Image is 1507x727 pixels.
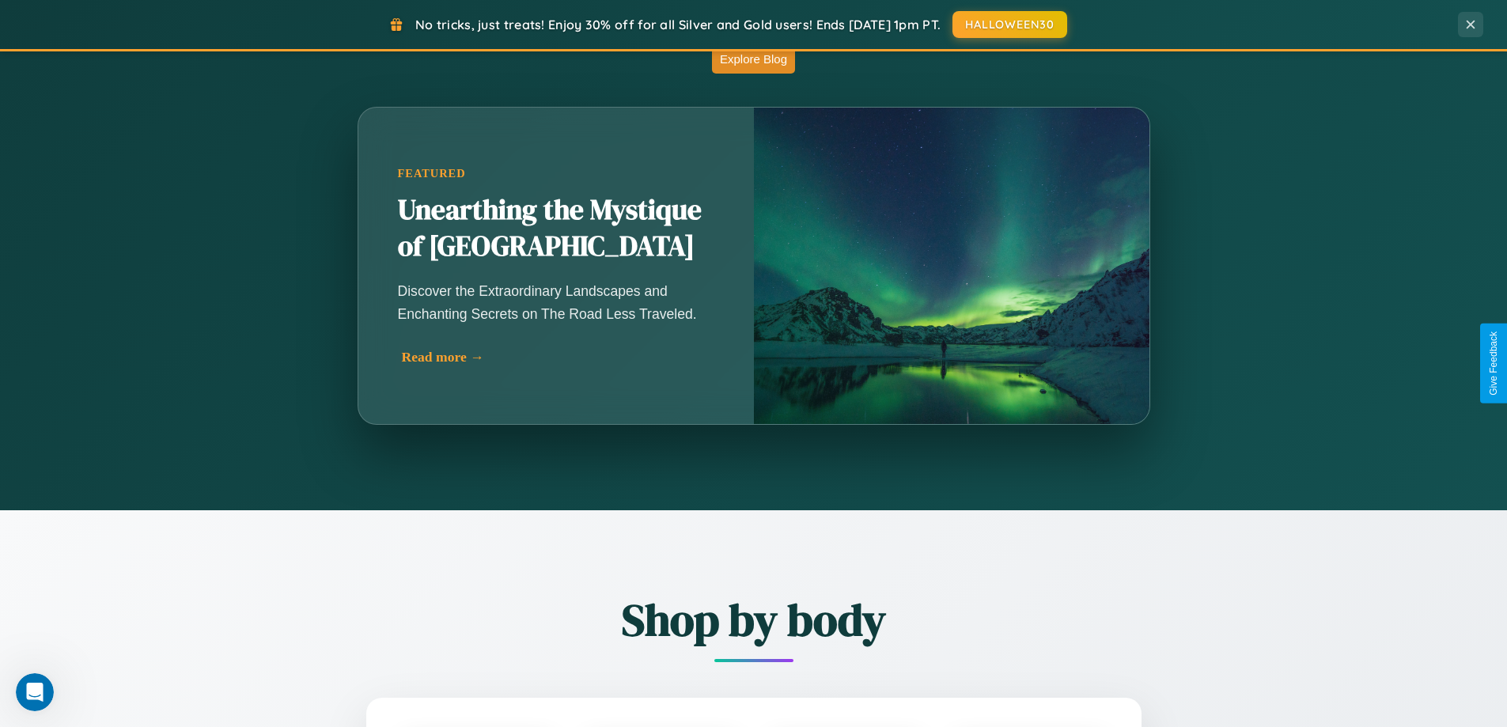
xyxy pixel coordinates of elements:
[415,17,941,32] span: No tricks, just treats! Enjoy 30% off for all Silver and Gold users! Ends [DATE] 1pm PT.
[712,44,795,74] button: Explore Blog
[279,589,1229,650] h2: Shop by body
[1488,331,1499,396] div: Give Feedback
[398,280,714,324] p: Discover the Extraordinary Landscapes and Enchanting Secrets on The Road Less Traveled.
[402,349,718,365] div: Read more →
[952,11,1067,38] button: HALLOWEEN30
[398,192,714,265] h2: Unearthing the Mystique of [GEOGRAPHIC_DATA]
[398,167,714,180] div: Featured
[16,673,54,711] iframe: Intercom live chat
